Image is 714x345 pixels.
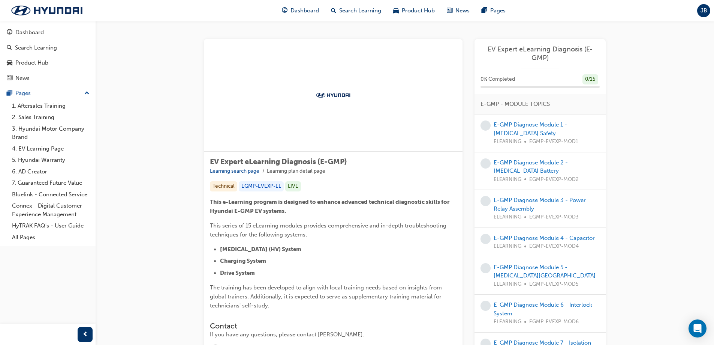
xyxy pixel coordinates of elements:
img: Trak [4,3,90,18]
a: Bluelink - Connected Service [9,189,93,200]
span: learningRecordVerb_NONE-icon [480,196,491,206]
div: Technical [210,181,237,191]
a: Learning search page [210,168,259,174]
span: ELEARNING [494,280,521,289]
a: HyTRAK FAQ's - User Guide [9,220,93,232]
button: JB [697,4,710,17]
a: Dashboard [3,26,93,39]
a: 7. Guaranteed Future Value [9,177,93,189]
span: EV Expert eLearning Diagnosis (E-GMP) [210,157,347,166]
span: Pages [490,6,506,15]
button: DashboardSearch LearningProduct HubNews [3,24,93,86]
button: Pages [3,86,93,100]
a: 2. Sales Training [9,111,93,123]
span: pages-icon [7,90,12,97]
span: up-icon [84,89,90,98]
div: Open Intercom Messenger [689,319,707,337]
span: EGMP-EVEXP-MOD5 [529,280,579,289]
span: This e-Learning program is designed to enhance advanced technical diagnostic skills for Hyundai E... [210,199,451,214]
img: Trak [313,91,354,99]
a: Connex - Digital Customer Experience Management [9,200,93,220]
span: learningRecordVerb_NONE-icon [480,263,491,273]
span: news-icon [447,6,452,15]
div: Pages [15,89,31,98]
a: EV Expert eLearning Diagnosis (E-GMP) [480,45,600,62]
div: Dashboard [15,28,44,37]
li: Learning plan detail page [267,167,325,176]
span: search-icon [7,45,12,51]
span: The training has been developed to align with local training needs based on insights from global ... [210,284,443,309]
a: 3. Hyundai Motor Company Brand [9,123,93,143]
a: Product Hub [3,56,93,70]
span: guage-icon [282,6,287,15]
a: All Pages [9,232,93,243]
span: pages-icon [482,6,487,15]
a: 1. Aftersales Training [9,100,93,112]
div: Product Hub [15,59,48,67]
span: learningRecordVerb_NONE-icon [480,234,491,244]
h3: Contact [210,322,457,330]
span: EGMP-EVEXP-MOD4 [529,242,579,251]
span: ELEARNING [494,213,521,221]
div: If you have any questions, please contact [PERSON_NAME]. [210,330,457,339]
span: ELEARNING [494,318,521,326]
span: learningRecordVerb_NONE-icon [480,301,491,311]
a: 4. EV Learning Page [9,143,93,155]
span: [MEDICAL_DATA] (HV) System [220,246,301,253]
a: News [3,71,93,85]
a: E-GMP Diagnose Module 1 - [MEDICAL_DATA] Safety [494,121,567,137]
span: Drive System [220,270,255,276]
span: prev-icon [82,330,88,339]
span: ELEARNING [494,137,521,146]
span: JB [701,6,707,15]
a: E-GMP Diagnose Module 2 - [MEDICAL_DATA] Battery [494,159,568,175]
div: News [15,74,30,83]
span: ELEARNING [494,242,521,251]
span: News [455,6,470,15]
span: guage-icon [7,29,12,36]
span: ELEARNING [494,175,521,184]
span: EGMP-EVEXP-MOD3 [529,213,579,221]
span: search-icon [331,6,336,15]
a: news-iconNews [441,3,476,18]
a: E-GMP Diagnose Module 6 - Interlock System [494,301,592,317]
span: learningRecordVerb_NONE-icon [480,121,491,131]
span: EGMP-EVEXP-MOD6 [529,318,579,326]
a: 5. Hyundai Warranty [9,154,93,166]
a: 6. AD Creator [9,166,93,178]
span: news-icon [7,75,12,82]
a: search-iconSearch Learning [325,3,387,18]
span: learningRecordVerb_NONE-icon [480,158,491,169]
div: EGMP-EVEXP-EL [239,181,284,191]
span: Product Hub [402,6,435,15]
span: Dashboard [290,6,319,15]
div: LIVE [285,181,301,191]
span: EGMP-EVEXP-MOD2 [529,175,579,184]
span: EGMP-EVEXP-MOD1 [529,137,578,146]
a: Search Learning [3,41,93,55]
a: car-iconProduct Hub [387,3,441,18]
span: 0 % Completed [480,75,515,84]
span: This series of 15 eLearning modules provides comprehensive and in-depth troubleshooting technique... [210,222,448,238]
a: guage-iconDashboard [276,3,325,18]
span: car-icon [393,6,399,15]
a: E-GMP Diagnose Module 3 - Power Relay Assembly [494,197,586,212]
span: car-icon [7,60,12,66]
span: Search Learning [339,6,381,15]
a: pages-iconPages [476,3,512,18]
a: E-GMP Diagnose Module 4 - Capacitor [494,235,595,241]
span: E-GMP - MODULE TOPICS [480,100,550,108]
a: E-GMP Diagnose Module 5 - [MEDICAL_DATA][GEOGRAPHIC_DATA] [494,264,596,279]
div: Search Learning [15,44,57,52]
span: Charging System [220,258,266,264]
div: 0 / 15 [582,74,598,84]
